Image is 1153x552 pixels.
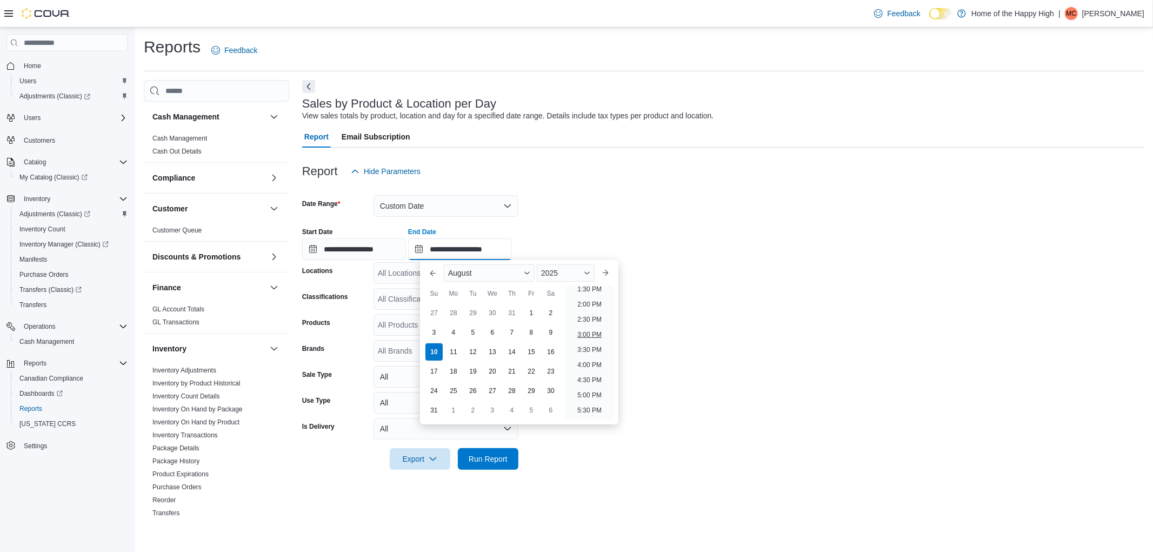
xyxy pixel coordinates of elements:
[523,343,540,361] div: day-15
[408,238,512,260] input: Press the down key to enter a popover containing a calendar. Press the escape key to close the po...
[152,282,265,293] button: Finance
[152,226,202,235] span: Customer Queue
[523,304,540,322] div: day-1
[302,318,330,327] label: Products
[390,448,450,470] button: Export
[573,389,606,402] li: 5:00 PM
[152,366,216,375] span: Inventory Adjustments
[464,402,482,419] div: day-2
[364,166,421,177] span: Hide Parameters
[445,402,462,419] div: day-1
[597,264,614,282] button: Next month
[15,283,128,296] span: Transfers (Classic)
[15,417,80,430] a: [US_STATE] CCRS
[523,324,540,341] div: day-8
[464,363,482,380] div: day-19
[152,470,209,478] a: Product Expirations
[152,135,207,142] a: Cash Management
[425,304,443,322] div: day-27
[15,223,128,236] span: Inventory Count
[19,420,76,428] span: [US_STATE] CCRS
[484,304,501,322] div: day-30
[268,250,281,263] button: Discounts & Promotions
[541,269,558,277] span: 2025
[152,251,241,262] h3: Discounts & Promotions
[503,304,521,322] div: day-31
[302,165,338,178] h3: Report
[15,253,128,266] span: Manifests
[19,270,69,279] span: Purchase Orders
[971,7,1054,20] p: Home of the Happy High
[484,343,501,361] div: day-13
[484,324,501,341] div: day-6
[302,110,714,122] div: View sales totals by product, location and day for a specified date range. Details include tax ty...
[152,305,204,313] a: GL Account Totals
[445,343,462,361] div: day-11
[19,389,63,398] span: Dashboards
[542,363,559,380] div: day-23
[444,264,535,282] div: Button. Open the month selector. August is currently selected.
[565,286,614,420] ul: Time
[542,285,559,302] div: Sa
[19,357,51,370] button: Reports
[15,402,46,415] a: Reports
[445,382,462,400] div: day-25
[374,392,518,414] button: All
[15,208,95,221] a: Adjustments (Classic)
[445,363,462,380] div: day-18
[464,324,482,341] div: day-5
[302,199,341,208] label: Date Range
[425,343,443,361] div: day-10
[11,207,132,222] a: Adjustments (Classic)
[573,328,606,341] li: 3:00 PM
[2,132,132,148] button: Customers
[302,80,315,93] button: Next
[152,496,176,504] a: Reorder
[2,319,132,334] button: Operations
[152,431,218,439] a: Inventory Transactions
[19,404,42,413] span: Reports
[268,171,281,184] button: Compliance
[424,303,561,420] div: August, 2025
[15,298,128,311] span: Transfers
[24,322,56,331] span: Operations
[425,324,443,341] div: day-3
[152,148,202,155] a: Cash Out Details
[464,343,482,361] div: day-12
[152,134,207,143] span: Cash Management
[484,402,501,419] div: day-3
[870,3,924,24] a: Feedback
[302,292,348,301] label: Classifications
[152,282,181,293] h3: Finance
[152,367,216,374] a: Inventory Adjustments
[19,301,46,309] span: Transfers
[19,210,90,218] span: Adjustments (Classic)
[19,337,74,346] span: Cash Management
[152,457,199,465] span: Package History
[2,155,132,170] button: Catalog
[152,405,243,413] a: Inventory On Hand by Package
[19,439,128,453] span: Settings
[152,203,188,214] h3: Customer
[484,363,501,380] div: day-20
[15,417,128,430] span: Washington CCRS
[374,366,518,388] button: All
[152,318,199,327] span: GL Transactions
[523,402,540,419] div: day-5
[15,387,67,400] a: Dashboards
[484,285,501,302] div: We
[15,90,128,103] span: Adjustments (Classic)
[2,58,132,74] button: Home
[1082,7,1144,20] p: [PERSON_NAME]
[268,281,281,294] button: Finance
[573,404,606,417] li: 5:30 PM
[523,363,540,380] div: day-22
[152,483,202,491] a: Purchase Orders
[19,111,128,124] span: Users
[152,343,186,354] h3: Inventory
[19,59,45,72] a: Home
[19,440,51,453] a: Settings
[11,416,132,431] button: [US_STATE] CCRS
[268,202,281,215] button: Customer
[408,228,436,236] label: End Date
